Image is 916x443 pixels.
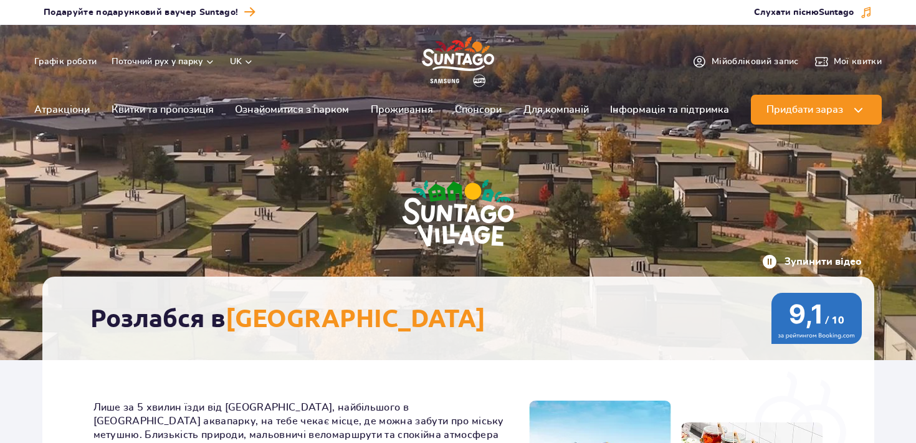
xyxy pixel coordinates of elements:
span: Придбати зараз [766,104,843,115]
a: Мійобліковий запис [692,54,799,69]
span: Suntago [819,8,854,17]
span: Мій обліковий запис [712,55,799,68]
button: Поточний рух у парку [112,57,215,67]
a: Інформація та підтримка [610,95,729,125]
button: Слухати піснюSuntago [754,6,872,19]
a: Графік роботи [34,55,97,68]
a: Для компаній [523,95,589,125]
span: Подаруйте подарунковий ваучер Suntago! [44,6,238,19]
img: Suntago Village [352,131,564,298]
span: Мої квитки [834,55,882,68]
a: Проживання [371,95,433,125]
a: Квитки та пропозиція [112,95,214,125]
h2: Розлабся в [90,303,839,334]
a: Спонсори [455,95,502,125]
img: 9,1/10 wg ocen z Booking.com [771,289,862,348]
span: Слухати пісню [754,6,854,19]
a: Мої квитки [814,54,882,69]
a: Ознайомитися з парком [235,95,349,125]
button: Придбати зараз [751,95,882,125]
button: uk [230,55,254,68]
a: Park of Poland [422,31,494,88]
a: Атракціони [34,95,90,125]
a: Подаруйте подарунковий ваучер Suntago! [44,4,255,21]
button: Зупинити відео [762,254,862,269]
span: [GEOGRAPHIC_DATA] [226,304,485,332]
